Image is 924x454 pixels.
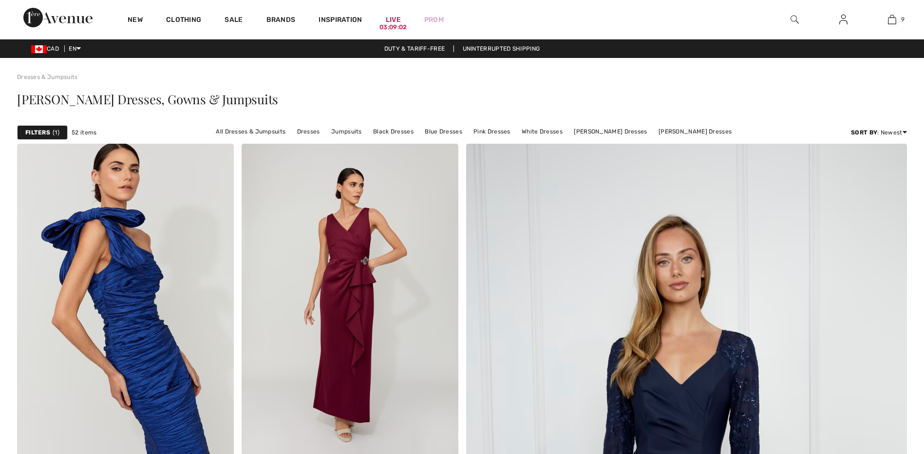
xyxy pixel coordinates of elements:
a: Brands [266,16,296,26]
a: Clothing [166,16,201,26]
a: Sign In [831,14,855,26]
a: Blue Dresses [420,125,467,138]
a: New [128,16,143,26]
a: 9 [868,14,916,25]
a: White Dresses [517,125,567,138]
img: search the website [791,14,799,25]
strong: Filters [25,128,50,137]
a: All Dresses & Jumpsuits [211,125,290,138]
a: Live03:09:02 [386,15,401,25]
a: Pink Dresses [469,125,515,138]
a: [PERSON_NAME] Dresses [654,125,736,138]
span: 52 items [72,128,96,137]
iframe: Opens a widget where you can chat to one of our agents [862,381,914,405]
a: Sale [225,16,243,26]
a: Black Dresses [368,125,418,138]
img: Canadian Dollar [31,45,47,53]
div: 03:09:02 [379,23,407,32]
img: My Bag [888,14,896,25]
span: Inspiration [319,16,362,26]
a: [PERSON_NAME] Dresses [569,125,652,138]
div: : Newest [851,128,907,137]
strong: Sort By [851,129,877,136]
img: 1ère Avenue [23,8,93,27]
span: 9 [901,15,905,24]
span: [PERSON_NAME] Dresses, Gowns & Jumpsuits [17,91,278,108]
img: My Info [839,14,848,25]
span: CAD [31,45,63,52]
a: Jumpsuits [326,125,367,138]
span: EN [69,45,81,52]
a: Dresses & Jumpsuits [17,74,78,80]
a: Prom [424,15,444,25]
a: Dresses [292,125,325,138]
span: 1 [53,128,59,137]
